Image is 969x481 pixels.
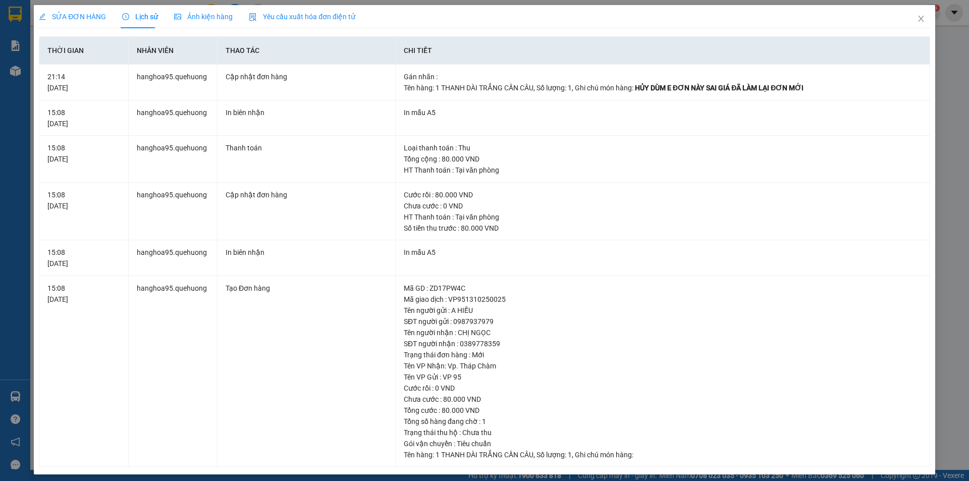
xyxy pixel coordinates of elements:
div: Chưa cước : 0 VND [404,200,922,211]
span: close [917,15,925,23]
span: SỬA ĐƠN HÀNG [39,13,106,21]
div: Tên người nhận : CHỊ NGỌC [404,327,922,338]
div: Gán nhãn : [404,71,922,82]
button: Close [907,5,935,33]
div: 15:08 [DATE] [47,189,120,211]
img: icon [249,13,257,21]
th: Nhân viên [129,37,218,65]
span: edit [39,13,46,20]
th: Thao tác [218,37,396,65]
div: HT Thanh toán : Tại văn phòng [404,211,922,223]
div: Tên VP Nhận: Vp. Tháp Chàm [404,360,922,371]
span: 1 [568,84,572,92]
td: hanghoa95.quehuong [129,276,218,467]
div: Thanh toán [226,142,387,153]
div: Gói vận chuyển : Tiêu chuẩn [404,438,922,449]
span: HỦY DÙM E ĐƠN NÀY SAI GIÁ ĐÃ LÀM LẠI ĐƠN MỚI [635,84,803,92]
span: picture [174,13,181,20]
td: hanghoa95.quehuong [129,100,218,136]
div: 15:08 [DATE] [47,247,120,269]
div: SĐT người nhận : 0389778359 [404,338,922,349]
th: Thời gian [39,37,128,65]
div: 21:14 [DATE] [47,71,120,93]
div: Cập nhật đơn hàng [226,189,387,200]
span: clock-circle [122,13,129,20]
span: Yêu cầu xuất hóa đơn điện tử [249,13,355,21]
div: Cước rồi : 80.000 VND [404,189,922,200]
span: 1 THANH DÀI TRẮNG CẦN CÂU [436,84,533,92]
span: 1 THANH DÀI TRẮNG CẦN CÂU [436,451,533,459]
div: Tổng cộng : 80.000 VND [404,153,922,165]
div: Tổng số hàng đang chờ : 1 [404,416,922,427]
div: Trạng thái đơn hàng : Mới [404,349,922,360]
div: In biên nhận [226,107,387,118]
div: Cước rồi : 0 VND [404,383,922,394]
div: Tổng cước : 80.000 VND [404,405,922,416]
div: HT Thanh toán : Tại văn phòng [404,165,922,176]
td: hanghoa95.quehuong [129,240,218,276]
div: Tên người gửi : A HIẾU [404,305,922,316]
div: Trạng thái thu hộ : Chưa thu [404,427,922,438]
th: Chi tiết [396,37,930,65]
span: 1 [568,451,572,459]
div: 15:08 [DATE] [47,107,120,129]
div: Tên hàng: , Số lượng: , Ghi chú món hàng: [404,82,922,93]
div: SĐT người gửi : 0987937979 [404,316,922,327]
span: Lịch sử [122,13,158,21]
span: Ảnh kiện hàng [174,13,233,21]
div: Tạo Đơn hàng [226,283,387,294]
td: hanghoa95.quehuong [129,136,218,183]
div: Tên hàng: , Số lượng: , Ghi chú món hàng: [404,449,922,460]
div: Tên VP Gửi : VP 95 [404,371,922,383]
div: Mã GD : ZD17PW4C [404,283,922,294]
div: Mã giao dịch : VP951310250025 [404,294,922,305]
div: Loại thanh toán : Thu [404,142,922,153]
div: Chưa cước : 80.000 VND [404,394,922,405]
div: 15:08 [DATE] [47,283,120,305]
td: hanghoa95.quehuong [129,183,218,241]
div: Cập nhật đơn hàng [226,71,387,82]
div: In mẫu A5 [404,247,922,258]
td: hanghoa95.quehuong [129,65,218,100]
div: In mẫu A5 [404,107,922,118]
div: Số tiền thu trước : 80.000 VND [404,223,922,234]
div: In biên nhận [226,247,387,258]
div: 15:08 [DATE] [47,142,120,165]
